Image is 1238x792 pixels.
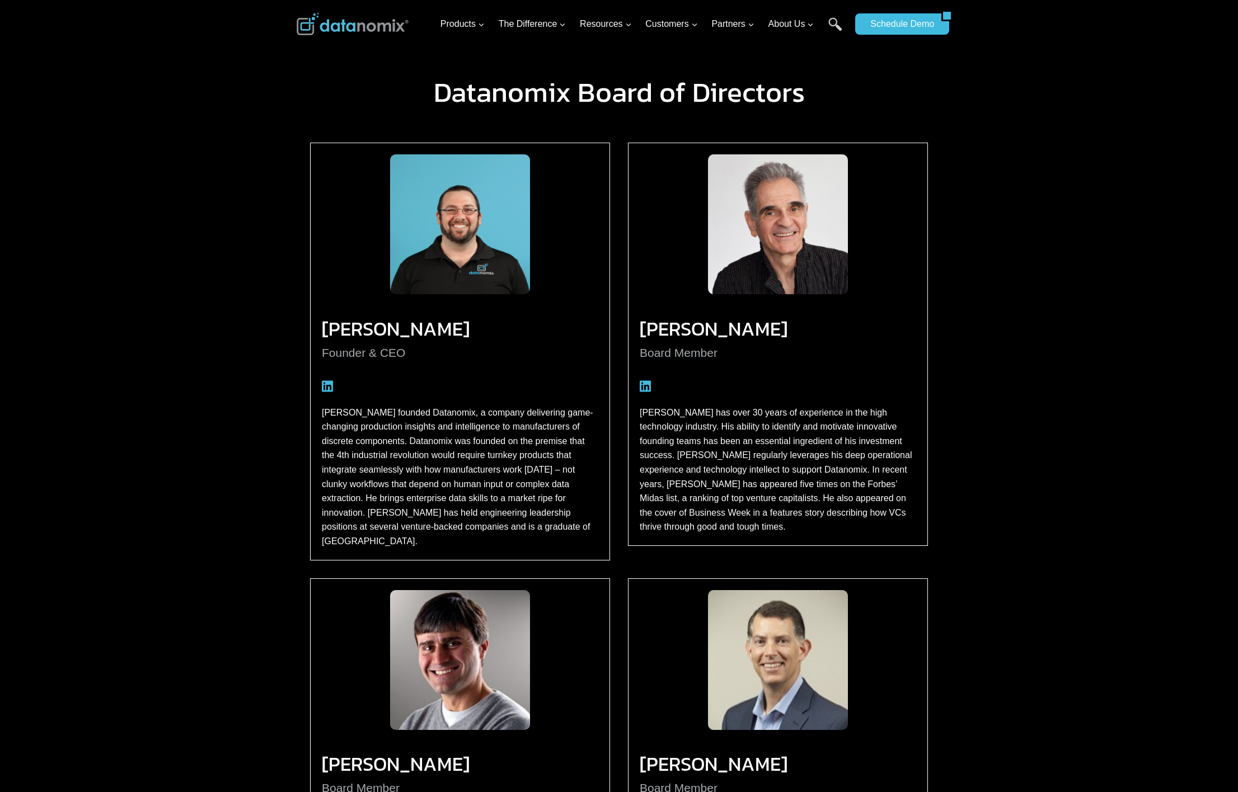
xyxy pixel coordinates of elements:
span: The Difference [499,17,566,31]
h3: [PERSON_NAME] [640,759,916,769]
nav: Primary Navigation [436,6,850,43]
p: [PERSON_NAME] has over 30 years of experience in the high technology industry. His ability to ide... [640,406,916,534]
span: Products [440,17,485,31]
p: [PERSON_NAME] founded Datanomix, a company delivering game-changing production insights and intel... [322,406,598,549]
span: Partners [711,17,754,31]
a: Search [828,17,842,43]
span: Resources [580,17,631,31]
h1: Datanomix Board of Directors [297,78,941,106]
a: Schedule Demo [855,13,941,35]
h3: [PERSON_NAME] [322,759,598,769]
span: Customers [645,17,697,31]
p: Board Member [640,343,916,362]
h3: [PERSON_NAME] [322,324,598,334]
h3: [PERSON_NAME] [640,324,916,334]
span: About Us [768,17,814,31]
p: Founder & CEO [322,343,598,362]
img: Datanomix [297,13,409,35]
